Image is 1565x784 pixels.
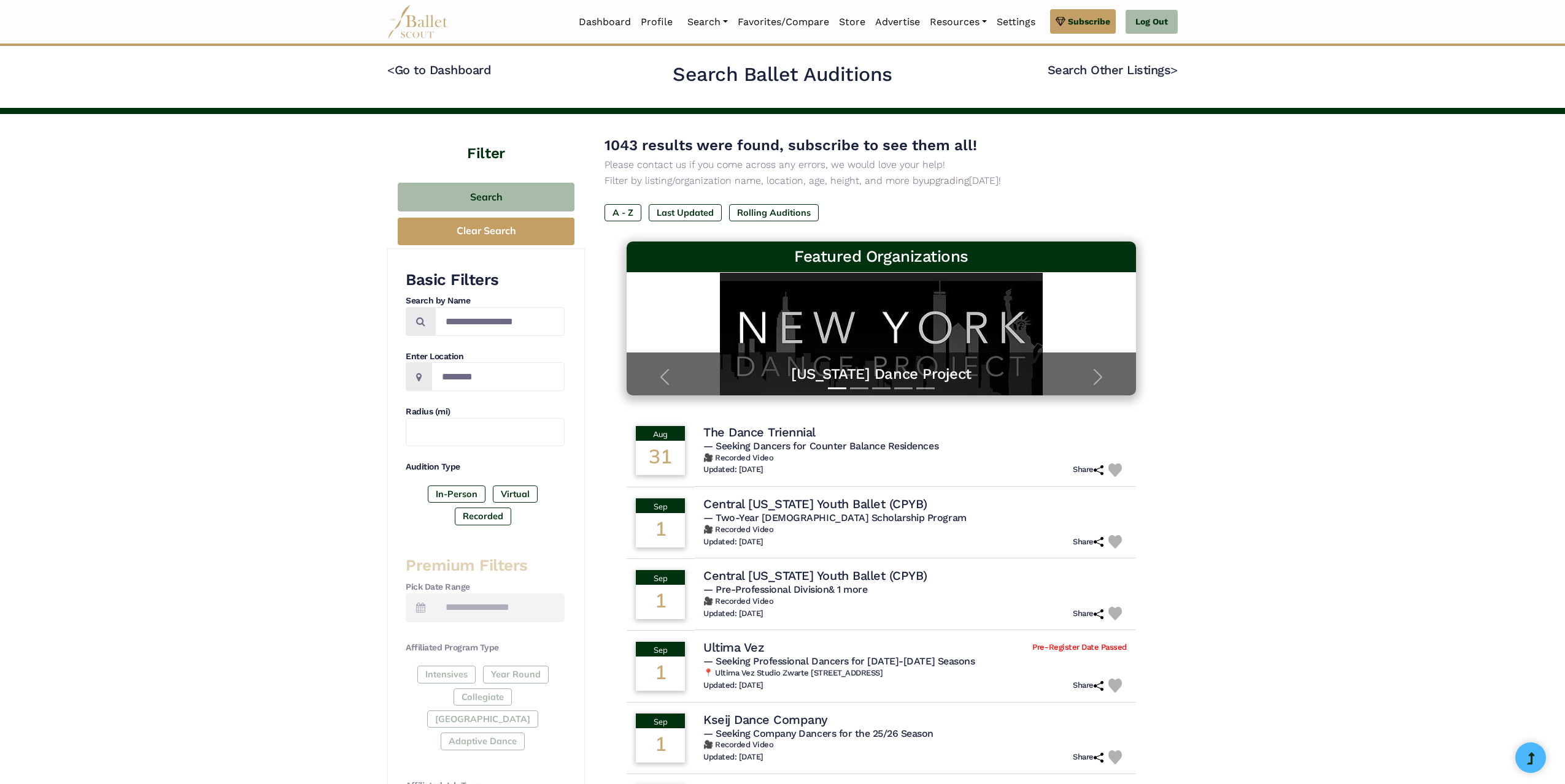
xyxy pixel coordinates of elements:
h6: Updated: [DATE] [703,752,763,763]
a: Settings [992,9,1040,35]
input: Location [431,362,565,391]
h6: Share [1073,537,1103,547]
h6: Share [1073,465,1103,475]
div: Sep [636,714,685,728]
a: upgrading [924,175,969,186]
h4: Ultima Vez [703,639,764,655]
h6: Share [1073,680,1103,691]
code: < [387,62,395,77]
div: 1 [636,513,685,547]
span: — Pre-Professional Division [703,584,867,595]
h4: Affiliated Program Type [406,642,565,654]
h6: 🎥 Recorded Video [703,525,1127,535]
button: Slide 5 [916,381,935,395]
label: Rolling Auditions [729,204,819,221]
h4: The Dance Triennial [703,424,816,440]
h6: 🎥 Recorded Video [703,740,1127,750]
a: Dashboard [574,9,636,35]
h6: Updated: [DATE] [703,609,763,619]
h3: Premium Filters [406,555,565,576]
button: Slide 3 [872,381,891,395]
div: 31 [636,441,685,475]
span: — Seeking Professional Dancers for [DATE]-[DATE] Seasons [703,655,975,667]
img: gem.svg [1056,15,1065,28]
h4: Filter [387,114,585,164]
p: Please contact us if you come across any errors, we would love your help! [605,157,1158,173]
code: > [1170,62,1178,77]
span: 1043 results were found, subscribe to see them all! [605,137,977,154]
a: [US_STATE] Dance Project [639,365,1124,384]
a: Resources [925,9,992,35]
span: — Seeking Dancers for Counter Balance Residences [703,440,938,452]
div: Sep [636,642,685,657]
a: Search Other Listings> [1048,63,1178,77]
button: Slide 4 [894,381,913,395]
h4: Audition Type [406,461,565,473]
h4: Central [US_STATE] Youth Ballet (CPYB) [703,496,927,512]
label: In-Person [428,485,485,503]
a: Subscribe [1050,9,1116,34]
button: Slide 1 [828,381,846,395]
a: Search [682,9,733,35]
a: Profile [636,9,678,35]
h6: Updated: [DATE] [703,680,763,691]
h4: Kseij Dance Company [703,712,828,728]
button: Search [398,183,574,211]
h4: Enter Location [406,351,565,363]
span: Subscribe [1068,15,1110,28]
div: Aug [636,426,685,441]
label: Virtual [493,485,538,503]
div: 1 [636,657,685,691]
h6: 🎥 Recorded Video [703,453,1127,463]
h6: Updated: [DATE] [703,465,763,475]
h4: Pick Date Range [406,581,565,593]
a: Log Out [1126,10,1178,34]
label: Last Updated [649,204,722,221]
div: 1 [636,728,685,763]
a: <Go to Dashboard [387,63,491,77]
p: Filter by listing/organization name, location, age, height, and more by [DATE]! [605,173,1158,189]
h6: 🎥 Recorded Video [703,596,1127,607]
input: Search by names... [435,307,565,336]
h4: Search by Name [406,295,565,307]
a: Favorites/Compare [733,9,834,35]
a: Advertise [870,9,925,35]
span: — Two-Year [DEMOGRAPHIC_DATA] Scholarship Program [703,512,966,523]
a: Store [834,9,870,35]
label: A - Z [605,204,641,221]
h6: Share [1073,752,1103,763]
h6: 📍 Ultima Vez Studio Zwarte [STREET_ADDRESS] [703,668,1127,679]
button: Clear Search [398,218,574,245]
label: Recorded [455,508,511,525]
div: Sep [636,570,685,585]
div: Sep [636,498,685,513]
h3: Featured Organizations [636,246,1126,267]
div: 1 [636,585,685,619]
h4: Radius (mi) [406,406,565,418]
span: — Seeking Company Dancers for the 25/26 Season [703,728,933,739]
h6: Updated: [DATE] [703,537,763,547]
h4: Central [US_STATE] Youth Ballet (CPYB) [703,568,927,584]
h6: Share [1073,609,1103,619]
button: Slide 2 [850,381,868,395]
h3: Basic Filters [406,270,565,291]
h2: Search Ballet Auditions [673,62,892,88]
a: & 1 more [829,584,867,595]
span: Pre-Register Date Passed [1032,642,1126,653]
